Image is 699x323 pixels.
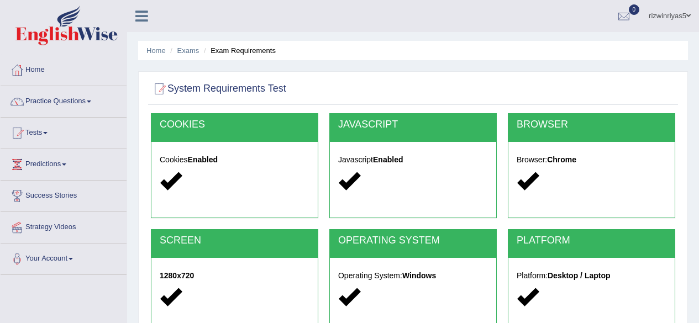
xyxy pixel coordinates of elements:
[548,271,611,280] strong: Desktop / Laptop
[1,86,127,114] a: Practice Questions
[1,118,127,145] a: Tests
[160,271,194,280] strong: 1280x720
[188,155,218,164] strong: Enabled
[151,81,286,97] h2: System Requirements Test
[1,243,127,271] a: Your Account
[338,272,488,280] h5: Operating System:
[338,119,488,130] h2: JAVASCRIPT
[517,235,666,246] h2: PLATFORM
[1,149,127,177] a: Predictions
[373,155,403,164] strong: Enabled
[629,4,640,15] span: 0
[160,235,309,246] h2: SCREEN
[201,45,276,56] li: Exam Requirements
[1,212,127,240] a: Strategy Videos
[1,181,127,208] a: Success Stories
[338,235,488,246] h2: OPERATING SYSTEM
[517,156,666,164] h5: Browser:
[160,119,309,130] h2: COOKIES
[146,46,166,55] a: Home
[160,156,309,164] h5: Cookies
[517,119,666,130] h2: BROWSER
[547,155,576,164] strong: Chrome
[517,272,666,280] h5: Platform:
[338,156,488,164] h5: Javascript
[177,46,199,55] a: Exams
[402,271,436,280] strong: Windows
[1,55,127,82] a: Home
